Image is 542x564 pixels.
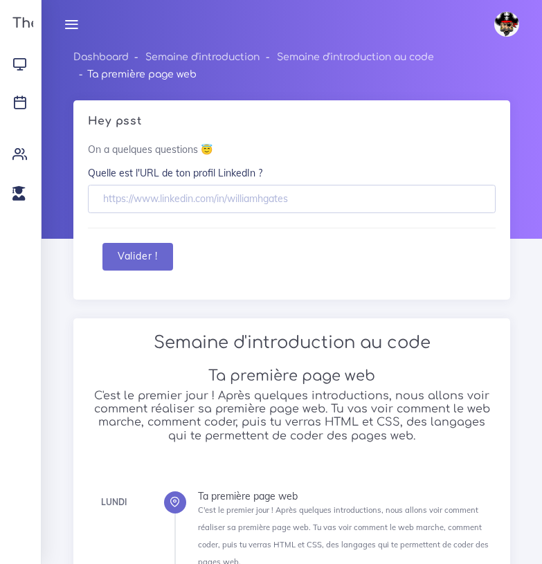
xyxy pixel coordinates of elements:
[88,115,496,128] h5: Hey psst
[88,143,496,156] p: On a quelques questions 😇
[198,491,496,501] div: Ta première page web
[88,367,496,385] h3: Ta première page web
[88,333,496,353] h2: Semaine d'introduction au code
[277,52,434,62] a: Semaine d'introduction au code
[8,16,155,31] h3: The Hacking Project
[488,4,530,44] a: avatar
[88,185,496,213] input: https://www.linkedin.com/in/williamhgates
[73,66,197,83] li: Ta première page web
[88,166,262,180] label: Quelle est l'URL de ton profil LinkedIn ?
[101,495,127,510] div: Lundi
[102,243,173,271] button: Valider !
[145,52,260,62] a: Semaine d'introduction
[88,390,496,443] h5: C'est le premier jour ! Après quelques introductions, nous allons voir comment réaliser sa premiè...
[494,12,519,37] img: avatar
[73,52,129,62] a: Dashboard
